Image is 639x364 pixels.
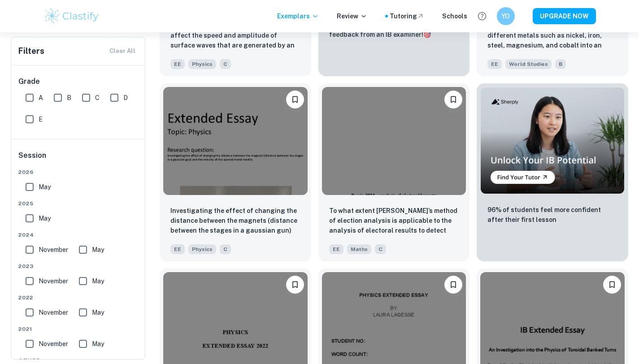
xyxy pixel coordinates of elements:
span: November [39,276,68,286]
span: 2026 [18,168,139,176]
h6: Grade [18,76,139,87]
img: Maths EE example thumbnail: To what extent Shpilkin’s method of elec [322,87,466,195]
span: D [123,93,128,103]
span: B [67,93,71,103]
button: YO [497,7,515,25]
span: 2025 [18,199,139,208]
span: November [39,308,68,317]
span: Physics [188,244,216,254]
span: EE [170,244,185,254]
h6: YO [500,11,511,21]
img: Clastify logo [43,7,100,25]
span: C [220,244,231,254]
p: 96% of students feel more confident after their first lesson [487,205,617,225]
span: C [95,93,100,103]
p: Investigating the effect of changing the distance between the magnets (distance between the stage... [170,206,300,236]
span: May [39,213,51,223]
img: Physics EE example thumbnail: Investigating the effect of changing the [163,87,308,195]
span: May [92,245,104,255]
a: Thumbnail96% of students feel more confident after their first lesson [477,83,628,261]
span: EE [170,59,185,69]
a: Tutoring [390,11,424,21]
a: BookmarkTo what extent Shpilkin’s method of election analysis is applicable to the analysis of el... [318,83,470,261]
button: Bookmark [444,91,462,108]
span: A [39,93,43,103]
button: Bookmark [286,91,304,108]
span: 2021 [18,325,139,333]
p: To what extent does incorporating different metals such as nickel, iron, steel, magnesium, and co... [487,21,617,51]
button: UPGRADE NOW [533,8,596,24]
span: C [375,244,386,254]
p: To what extent Shpilkin’s method of election analysis is applicable to the analysis of electoral ... [329,206,459,236]
span: E [39,114,43,124]
span: World Studies [505,59,552,69]
button: Help and Feedback [474,9,490,24]
h6: Session [18,150,139,168]
span: 2023 [18,262,139,270]
button: Bookmark [444,276,462,294]
p: How do changes in viscosity of fluid affect the speed and amplitude of surface waves that are gen... [170,21,300,51]
span: Physics [188,59,216,69]
span: B [555,59,566,69]
h6: Filters [18,45,44,57]
span: Maths [347,244,371,254]
span: November [39,245,68,255]
button: Bookmark [286,276,304,294]
p: Exemplars [277,11,319,21]
span: May [92,308,104,317]
p: Review [337,11,367,21]
span: EE [487,59,502,69]
button: Bookmark [603,276,621,294]
span: May [39,182,51,192]
span: EE [329,244,343,254]
span: May [92,339,104,349]
span: 🎯 [423,31,431,38]
a: Schools [442,11,467,21]
span: 2024 [18,231,139,239]
img: Thumbnail [480,87,625,194]
span: C [220,59,231,69]
span: November [39,339,68,349]
span: 2022 [18,294,139,302]
span: May [92,276,104,286]
a: BookmarkInvestigating the effect of changing the distance between the magnets (distance between t... [160,83,311,261]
